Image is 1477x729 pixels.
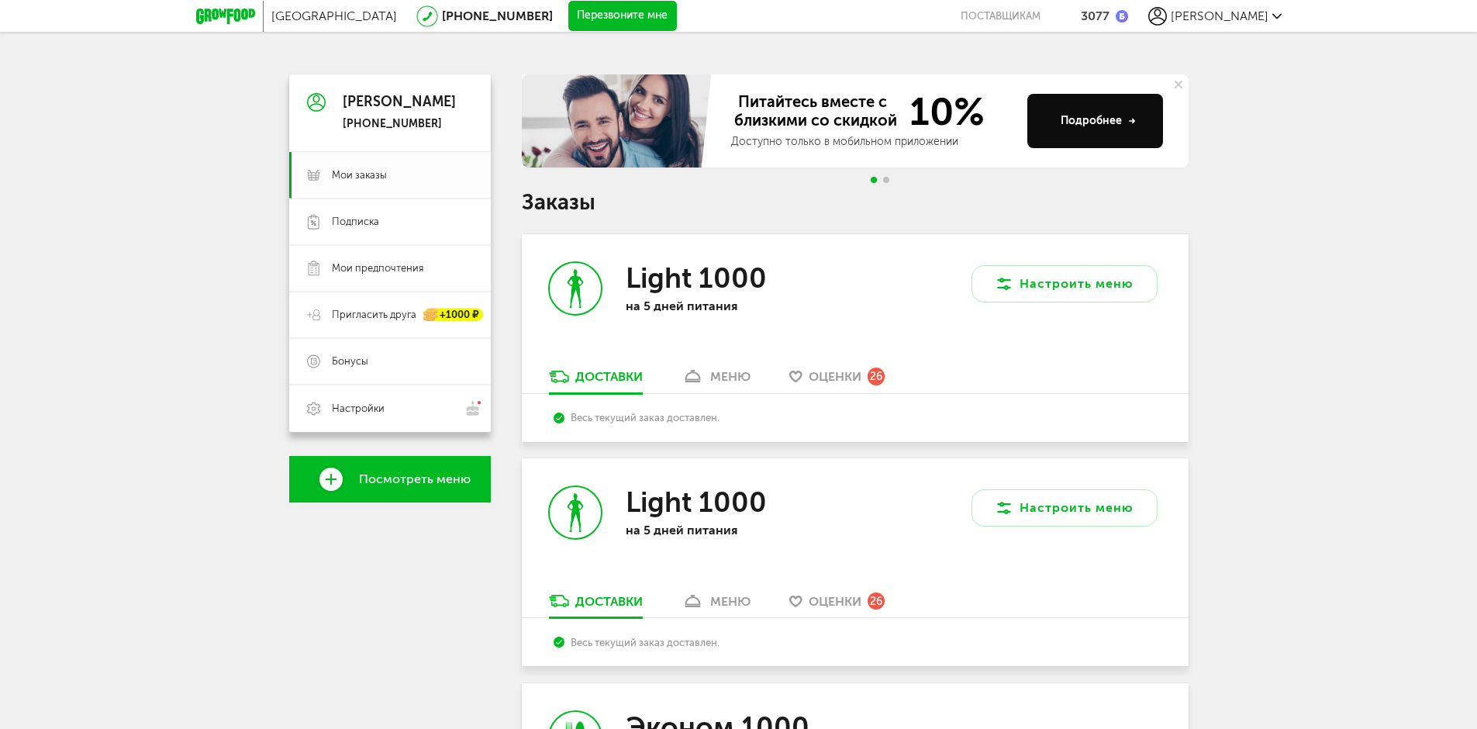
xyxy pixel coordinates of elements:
[626,299,827,313] p: на 5 дней питания
[871,177,877,183] span: Go to slide 1
[971,489,1158,527] button: Настроить меню
[332,168,387,182] span: Мои заказы
[271,9,397,23] span: [GEOGRAPHIC_DATA]
[1116,10,1128,22] img: bonus_b.cdccf46.png
[289,152,491,199] a: Мои заказы
[359,472,471,486] span: Посмотреть меню
[522,192,1189,212] h1: Заказы
[575,594,643,609] div: Доставки
[522,74,716,168] img: family-banner.579af9d.jpg
[710,369,751,384] div: меню
[289,245,491,292] a: Мои предпочтения
[782,593,892,617] a: Оценки 26
[809,369,861,384] span: Оценки
[289,292,491,338] a: Пригласить друга +1000 ₽
[289,199,491,245] a: Подписка
[343,95,456,110] div: [PERSON_NAME]
[674,368,758,393] a: меню
[343,117,456,131] div: [PHONE_NUMBER]
[541,368,651,393] a: Доставки
[332,261,423,275] span: Мои предпочтения
[424,309,483,322] div: +1000 ₽
[731,134,1015,150] div: Доступно только в мобильном приложении
[1081,9,1109,23] div: 3077
[442,9,553,23] a: [PHONE_NUMBER]
[332,215,379,229] span: Подписка
[626,523,827,537] p: на 5 дней питания
[868,368,885,385] div: 26
[883,177,889,183] span: Go to slide 2
[575,369,643,384] div: Доставки
[782,368,892,393] a: Оценки 26
[710,594,751,609] div: меню
[289,456,491,503] a: Посмотреть меню
[554,637,1156,648] div: Весь текущий заказ доставлен.
[568,1,677,32] button: Перезвоните мне
[1061,113,1136,129] div: Подробнее
[332,354,368,368] span: Бонусы
[674,593,758,617] a: меню
[626,485,767,519] h3: Light 1000
[541,593,651,617] a: Доставки
[332,308,416,322] span: Пригласить друга
[626,261,767,295] h3: Light 1000
[868,593,885,610] div: 26
[971,265,1158,302] button: Настроить меню
[1027,94,1163,148] button: Подробнее
[554,412,1156,423] div: Весь текущий заказ доставлен.
[731,92,900,131] span: Питайтесь вместе с близкими со скидкой
[332,402,385,416] span: Настройки
[809,594,861,609] span: Оценки
[900,92,985,131] span: 10%
[289,338,491,385] a: Бонусы
[1171,9,1268,23] span: [PERSON_NAME]
[289,385,491,432] a: Настройки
